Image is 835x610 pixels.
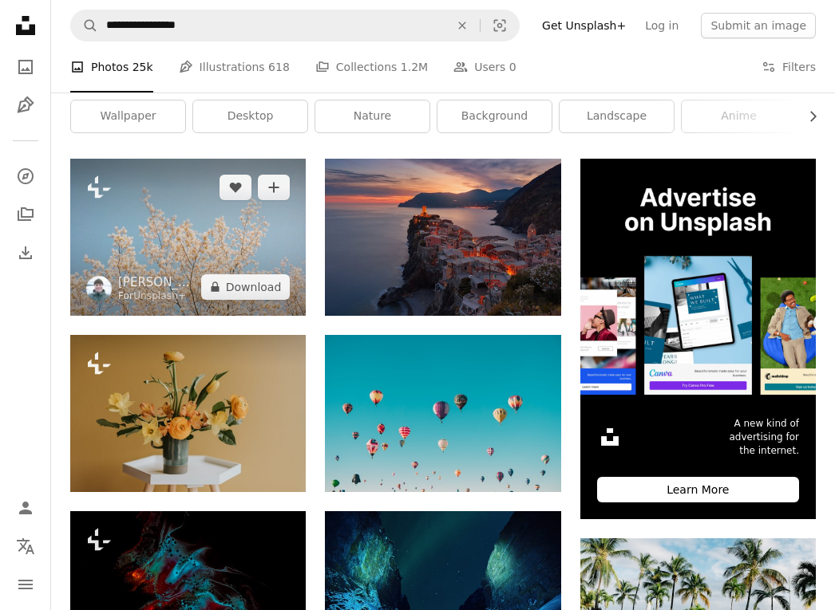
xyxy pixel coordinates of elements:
a: landscape [560,100,674,132]
img: a tree with white flowers against a blue sky [70,159,306,316]
span: 618 [268,58,290,76]
button: Submit an image [701,13,816,38]
img: file-1635990755334-4bfd90f37242image [580,159,816,394]
a: Unsplash+ [133,290,186,301]
div: For [118,290,195,303]
a: Illustrations 618 [179,41,290,92]
a: A new kind of advertising for the internet.Learn More [580,159,816,519]
a: aerial view of village on mountain cliff during orange sunset [325,230,560,244]
a: Collections [10,199,42,230]
a: anime [682,100,796,132]
button: scroll list to the right [798,100,816,132]
a: background [437,100,552,132]
a: Download History [10,237,42,269]
a: [PERSON_NAME] [118,274,195,290]
a: northern lights [325,582,560,596]
a: a tree with white flowers against a blue sky [70,230,306,244]
a: Collections 1.2M [315,41,428,92]
a: a black background with blue, red, and green bubbles [70,570,306,584]
a: Illustrations [10,89,42,121]
button: Menu [10,569,42,600]
a: Log in [635,13,688,38]
button: Add to Collection [258,175,290,200]
div: Learn More [597,477,799,502]
button: Language [10,530,42,562]
img: file-1631306537910-2580a29a3cfcimage [597,424,623,450]
span: 1.2M [401,58,428,76]
a: Log in / Sign up [10,492,42,524]
span: A new kind of advertising for the internet. [712,417,799,457]
button: Search Unsplash [71,10,98,41]
a: Home — Unsplash [10,10,42,45]
span: 0 [509,58,516,76]
button: Visual search [481,10,519,41]
a: Get Unsplash+ [532,13,635,38]
img: Go to Hans Isaacson's profile [86,276,112,301]
a: assorted-color hot air balloons during daytime [325,406,560,420]
a: desktop [193,100,307,132]
a: a vase filled with yellow flowers on top of a white table [70,406,306,420]
img: a vase filled with yellow flowers on top of a white table [70,335,306,492]
button: Clear [445,10,480,41]
a: wallpaper [71,100,185,132]
button: Like [220,175,251,200]
a: nature [315,100,429,132]
img: assorted-color hot air balloons during daytime [325,335,560,492]
a: Explore [10,160,42,192]
form: Find visuals sitewide [70,10,520,41]
button: Filters [762,41,816,92]
img: aerial view of village on mountain cliff during orange sunset [325,159,560,316]
button: Download [201,274,291,300]
a: Photos [10,51,42,83]
a: Users 0 [453,41,516,92]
